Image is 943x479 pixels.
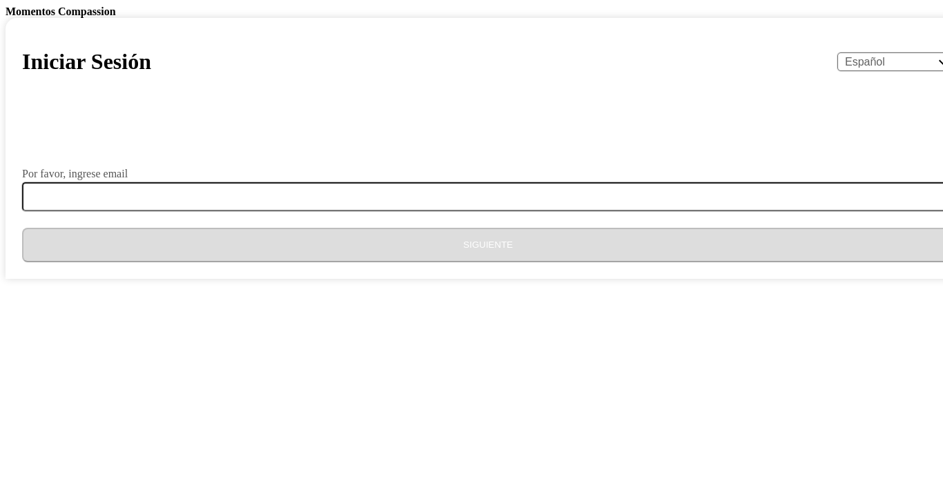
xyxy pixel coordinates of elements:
label: Por favor, ingrese email [22,168,128,179]
h1: Iniciar Sesión [22,49,151,75]
b: Momentos Compassion [6,6,116,17]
